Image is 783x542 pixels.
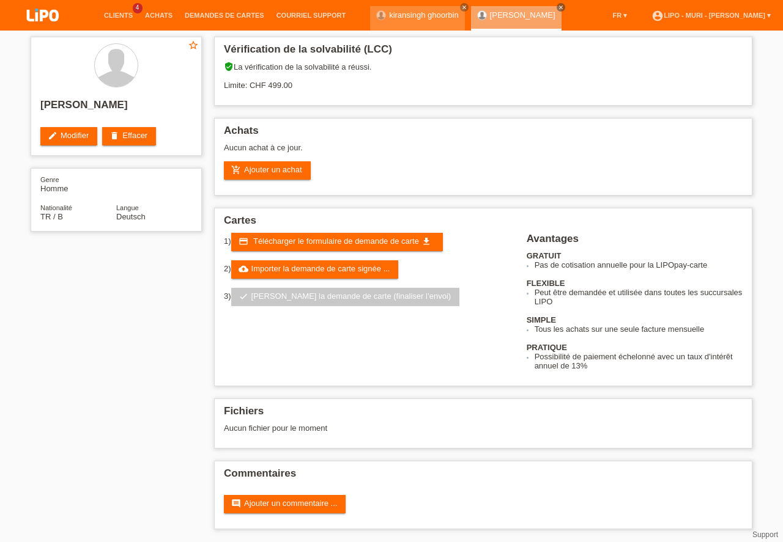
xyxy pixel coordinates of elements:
a: close [557,3,565,12]
i: credit_card [239,236,248,246]
a: [PERSON_NAME] [490,10,555,20]
i: star_border [188,40,199,51]
a: FR ▾ [607,12,634,19]
div: La vérification de la solvabilité a réussi. Limite: CHF 499.00 [224,62,743,99]
a: kiransingh ghoorbin [389,10,458,20]
div: Aucun achat à ce jour. [224,143,743,161]
i: account_circle [651,10,664,22]
b: GRATUIT [527,251,562,260]
h2: Avantages [527,233,743,251]
a: Support [752,530,778,539]
span: Genre [40,176,59,183]
span: Deutsch [116,212,146,221]
a: Demandes de cartes [179,12,270,19]
div: 1) [224,233,511,251]
i: comment [231,499,241,508]
i: verified_user [224,62,234,71]
a: deleteEffacer [102,127,156,145]
i: check [239,291,248,301]
h2: Commentaires [224,467,743,486]
a: editModifier [40,127,97,145]
span: Langue [116,204,139,211]
h2: Cartes [224,214,743,233]
i: add_shopping_cart [231,165,241,175]
a: close [460,3,469,12]
i: delete [109,131,119,141]
div: Aucun fichier pour le moment [224,423,598,433]
a: credit_card Télécharger le formulaire de demande de carte get_app [231,233,443,251]
i: get_app [421,236,431,246]
h2: Vérification de la solvabilité (LCC) [224,43,743,62]
a: cloud_uploadImporter la demande de carte signée ... [231,260,399,279]
div: 3) [224,288,511,306]
a: Courriel Support [270,12,352,19]
i: cloud_upload [239,264,248,274]
h2: Achats [224,125,743,143]
a: check[PERSON_NAME] la demande de carte (finaliser l’envoi) [231,288,460,306]
a: Achats [139,12,179,19]
h2: [PERSON_NAME] [40,99,192,117]
a: add_shopping_cartAjouter un achat [224,161,311,180]
a: LIPO pay [12,25,73,34]
span: Télécharger le formulaire de demande de carte [253,236,419,246]
a: account_circleLIPO - Muri - [PERSON_NAME] ▾ [645,12,777,19]
li: Peut être demandée et utilisée dans toutes les succursales LIPO [535,288,743,306]
b: FLEXIBLE [527,279,565,288]
b: SIMPLE [527,315,556,324]
a: commentAjouter un commentaire ... [224,495,346,513]
i: close [461,4,467,10]
div: 2) [224,260,511,279]
h2: Fichiers [224,405,743,423]
li: Pas de cotisation annuelle pour la LIPOpay-carte [535,260,743,269]
i: edit [48,131,58,141]
a: Clients [98,12,139,19]
li: Possibilité de paiement échelonné avec un taux d'intérêt annuel de 13% [535,352,743,370]
a: star_border [188,40,199,53]
div: Homme [40,175,116,193]
b: PRATIQUE [527,343,567,352]
li: Tous les achats sur une seule facture mensuelle [535,324,743,334]
span: 4 [133,3,143,13]
i: close [558,4,564,10]
span: Turquie / B / 29.06.2021 [40,212,63,221]
span: Nationalité [40,204,72,211]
